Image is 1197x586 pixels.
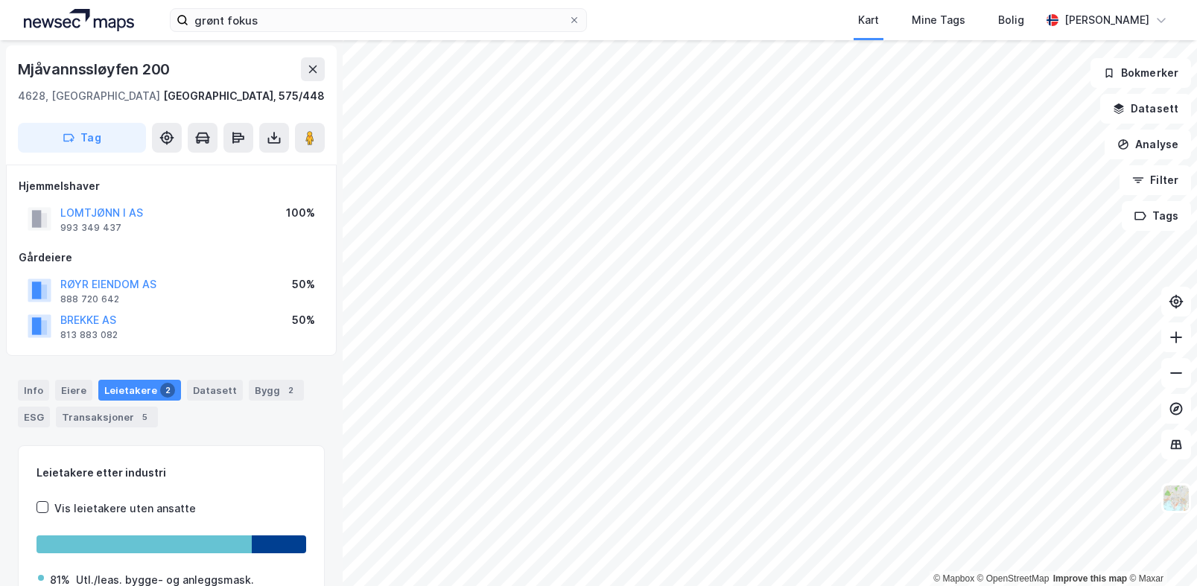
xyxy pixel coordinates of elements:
[60,222,121,234] div: 993 349 437
[292,276,315,293] div: 50%
[18,87,160,105] div: 4628, [GEOGRAPHIC_DATA]
[1123,515,1197,586] iframe: Chat Widget
[1053,573,1127,584] a: Improve this map
[933,573,974,584] a: Mapbox
[137,410,152,424] div: 5
[1064,11,1149,29] div: [PERSON_NAME]
[160,383,175,398] div: 2
[286,204,315,222] div: 100%
[283,383,298,398] div: 2
[977,573,1050,584] a: OpenStreetMap
[24,9,134,31] img: logo.a4113a55bc3d86da70a041830d287a7e.svg
[1122,201,1191,231] button: Tags
[1123,515,1197,586] div: Kontrollprogram for chat
[998,11,1024,29] div: Bolig
[18,407,50,427] div: ESG
[19,249,324,267] div: Gårdeiere
[19,177,324,195] div: Hjemmelshaver
[1120,165,1191,195] button: Filter
[163,87,325,105] div: [GEOGRAPHIC_DATA], 575/448
[188,9,568,31] input: Søk på adresse, matrikkel, gårdeiere, leietakere eller personer
[56,407,158,427] div: Transaksjoner
[54,500,196,517] div: Vis leietakere uten ansatte
[36,464,306,482] div: Leietakere etter industri
[912,11,965,29] div: Mine Tags
[60,293,119,305] div: 888 720 642
[292,311,315,329] div: 50%
[98,380,181,401] div: Leietakere
[18,57,173,81] div: Mjåvannssløyfen 200
[60,329,118,341] div: 813 883 082
[18,380,49,401] div: Info
[55,380,92,401] div: Eiere
[1105,130,1191,159] button: Analyse
[1162,484,1190,512] img: Z
[18,123,146,153] button: Tag
[249,380,304,401] div: Bygg
[1100,94,1191,124] button: Datasett
[858,11,879,29] div: Kart
[1090,58,1191,88] button: Bokmerker
[187,380,243,401] div: Datasett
